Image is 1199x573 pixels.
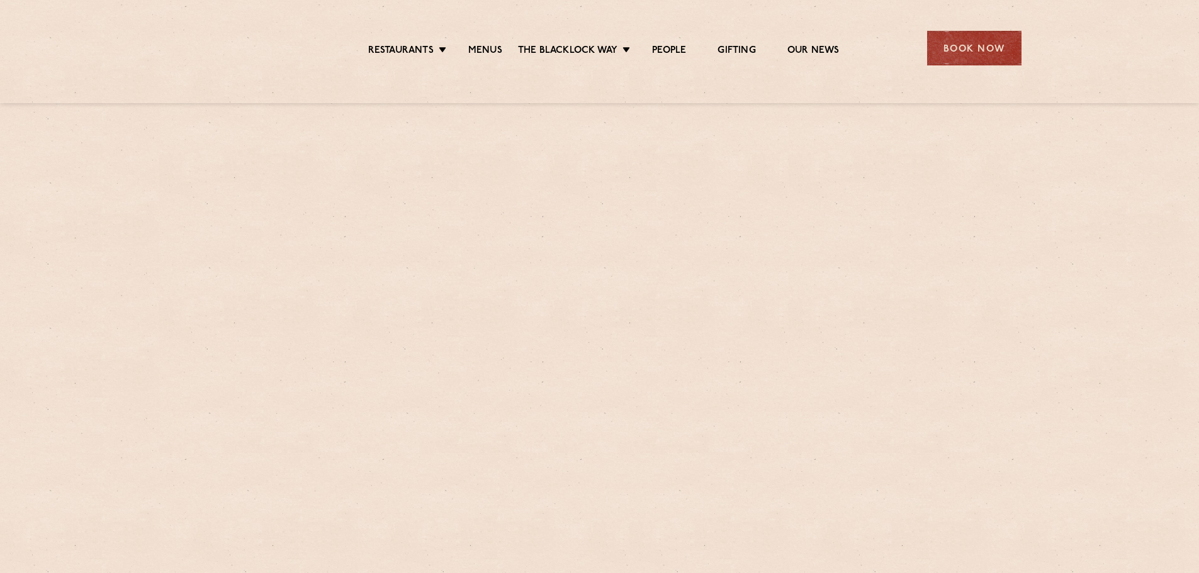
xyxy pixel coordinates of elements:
[927,31,1022,65] div: Book Now
[368,45,434,58] a: Restaurants
[787,45,840,58] a: Our News
[718,45,755,58] a: Gifting
[652,45,686,58] a: People
[178,12,287,84] img: svg%3E
[468,45,502,58] a: Menus
[518,45,617,58] a: The Blacklock Way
